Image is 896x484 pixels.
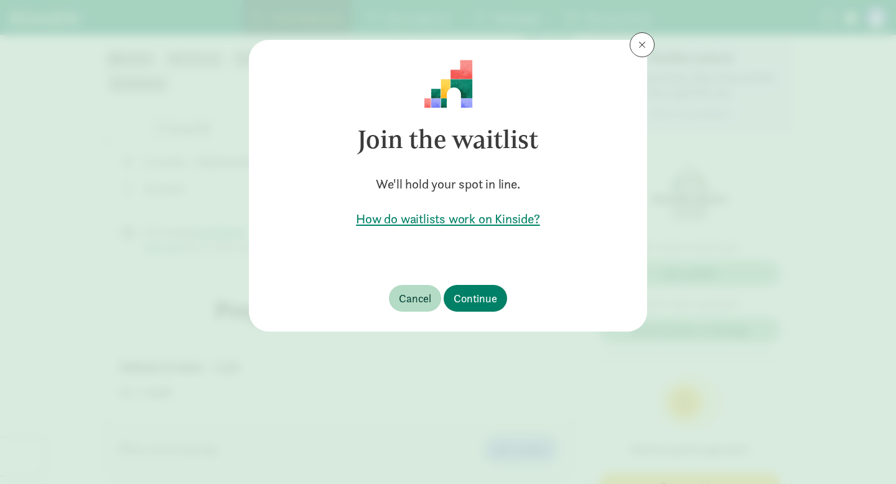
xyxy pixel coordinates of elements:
a: How do waitlists work on Kinside? [269,210,627,228]
button: Cancel [389,285,441,312]
span: Cancel [399,290,431,307]
span: Continue [454,290,497,307]
h5: We'll hold your spot in line. [269,175,627,193]
h3: Join the waitlist [269,108,627,170]
button: Continue [444,285,507,312]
